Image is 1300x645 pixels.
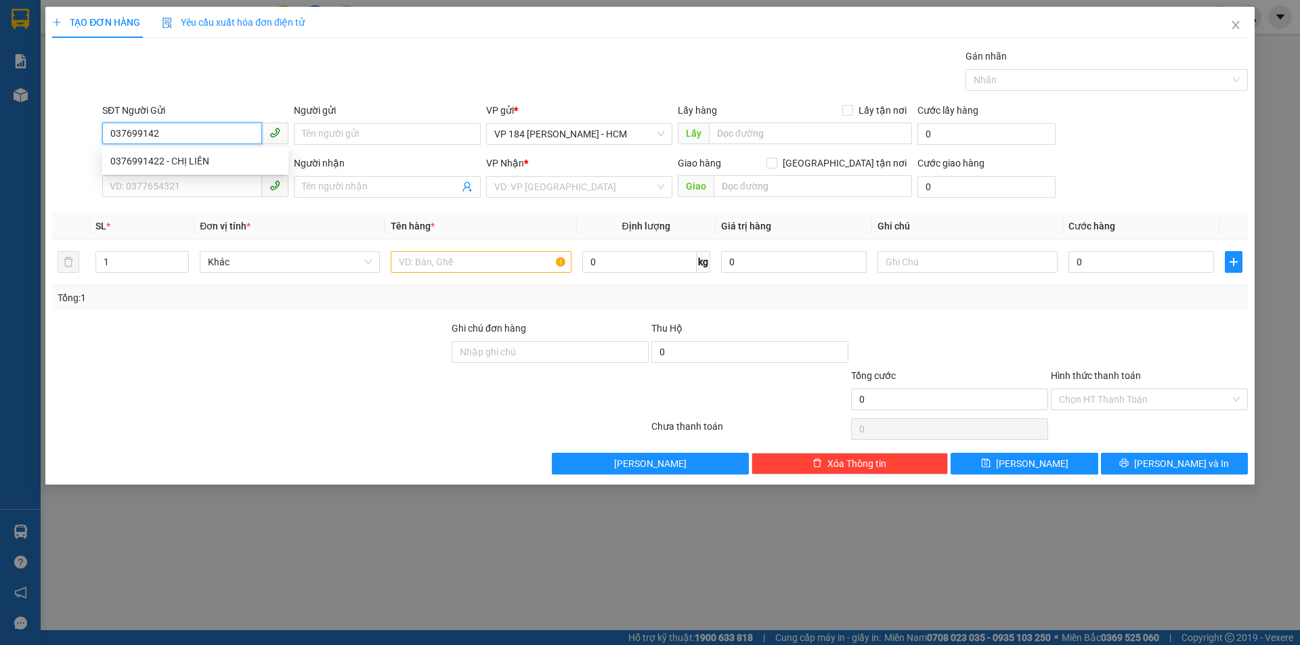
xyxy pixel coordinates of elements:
span: delete [812,458,822,469]
button: deleteXóa Thông tin [752,453,949,474]
th: Ghi chú [872,213,1063,240]
span: Đơn vị tính [200,221,251,231]
span: TẠO ĐƠN HÀNG [52,17,140,28]
span: [PERSON_NAME] [614,456,687,471]
span: close [1230,20,1241,30]
div: Chưa thanh toán [650,419,850,443]
div: Người nhận [294,156,480,171]
span: Khác [208,252,372,272]
span: Định lượng [622,221,670,231]
input: VD: Bàn, Ghế [391,251,571,273]
input: Cước lấy hàng [917,123,1056,145]
button: plus [1225,251,1242,273]
div: 0376991422 - CHỊ LIÊN [110,154,280,169]
label: Gán nhãn [966,51,1007,62]
span: Yêu cầu xuất hóa đơn điện tử [162,17,305,28]
span: Tổng cước [851,370,896,381]
input: Dọc đường [714,175,912,197]
span: Giao hàng [678,158,721,169]
span: Thu Hộ [651,323,682,334]
img: icon [162,18,173,28]
span: kg [697,251,710,273]
span: plus [1226,257,1242,267]
label: Ghi chú đơn hàng [452,323,526,334]
label: Cước lấy hàng [917,105,978,116]
span: Lấy hàng [678,105,717,116]
span: phone [269,180,280,191]
span: [PERSON_NAME] và In [1134,456,1229,471]
label: Hình thức thanh toán [1051,370,1141,381]
div: SĐT Người Gửi [102,103,288,118]
span: [PERSON_NAME] [996,456,1068,471]
button: printer[PERSON_NAME] và In [1101,453,1248,474]
span: Giá trị hàng [721,221,771,231]
input: Dọc đường [709,123,912,144]
div: Tổng: 1 [58,290,502,305]
span: save [981,458,991,469]
button: delete [58,251,79,273]
button: save[PERSON_NAME] [951,453,1098,474]
span: user-add [462,181,473,192]
span: printer [1119,458,1129,469]
span: Giao [678,175,714,197]
span: phone [269,127,280,138]
span: plus [52,18,62,27]
input: Ghi Chú [877,251,1058,273]
span: Lấy [678,123,709,144]
button: [PERSON_NAME] [552,453,749,474]
span: VP Nhận [486,158,524,169]
input: 0 [721,251,867,273]
div: Người gửi [294,103,480,118]
span: VP 184 Nguyễn Văn Trỗi - HCM [494,124,664,144]
span: SL [95,221,106,231]
div: 0376991422 - CHỊ LIÊN [102,150,288,172]
button: Close [1217,7,1255,45]
span: Cước hàng [1068,221,1115,231]
span: Lấy tận nơi [853,103,912,118]
div: VP gửi [486,103,672,118]
span: Tên hàng [391,221,435,231]
label: Cước giao hàng [917,158,984,169]
input: Ghi chú đơn hàng [452,341,649,363]
span: Xóa Thông tin [827,456,886,471]
span: [GEOGRAPHIC_DATA] tận nơi [777,156,912,171]
input: Cước giao hàng [917,176,1056,198]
